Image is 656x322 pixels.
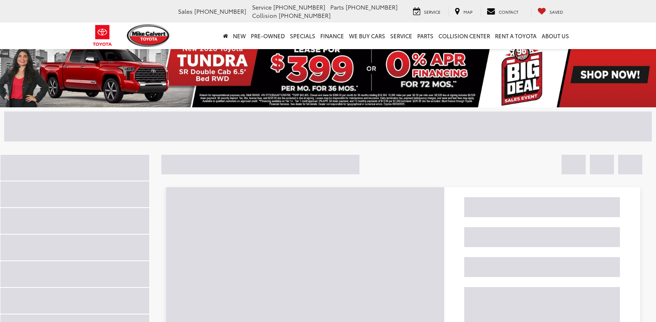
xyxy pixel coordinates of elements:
[273,3,325,11] span: [PHONE_NUMBER]
[493,22,539,49] a: Rent a Toyota
[318,22,347,49] a: Finance
[330,3,344,11] span: Parts
[87,22,118,49] img: Toyota
[252,11,277,20] span: Collision
[194,7,246,15] span: [PHONE_NUMBER]
[407,7,447,16] a: Service
[230,22,248,49] a: New
[436,22,493,49] a: Collision Center
[248,22,287,49] a: Pre-Owned
[178,7,193,15] span: Sales
[287,22,318,49] a: Specials
[127,24,171,47] img: Mike Calvert Toyota
[550,9,563,15] span: Saved
[388,22,415,49] a: Service
[220,22,230,49] a: Home
[531,7,569,16] a: My Saved Vehicles
[448,7,479,16] a: Map
[480,7,525,16] a: Contact
[424,9,441,15] span: Service
[499,9,518,15] span: Contact
[415,22,436,49] a: Parts
[252,3,272,11] span: Service
[347,22,388,49] a: WE BUY CARS
[463,9,473,15] span: Map
[346,3,398,11] span: [PHONE_NUMBER]
[279,11,331,20] span: [PHONE_NUMBER]
[539,22,572,49] a: About Us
